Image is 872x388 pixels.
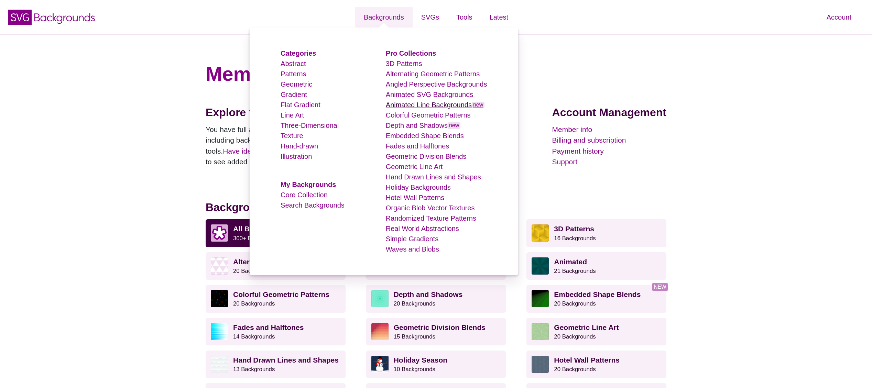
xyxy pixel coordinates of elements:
h2: Explore the collection [206,106,395,119]
a: Gradient [281,91,307,98]
a: Hotel Wall Patterns20 Backgrounds [526,351,666,378]
a: Holiday Season10 Backgrounds [366,351,506,378]
a: 3D Patterns [386,60,422,67]
strong: Embedded Shape Blends [554,290,641,298]
a: Randomized Texture Patterns [386,214,476,222]
h2: Account Management [552,106,666,119]
a: Account [818,7,860,27]
img: fancy golden cube pattern [532,224,549,242]
a: All Backgrounds 300+ Backgrounds [206,219,346,247]
a: Fades and Halftones [386,142,449,150]
a: Latest [481,7,517,27]
a: Organic Blob Vector Textures [386,204,475,212]
img: a rainbow pattern of outlined geometric shapes [211,290,228,307]
a: Hand-drawn [281,142,318,150]
img: red-to-yellow gradient large pixel grid [371,323,389,340]
small: 15 Backgrounds [394,333,435,340]
img: geometric web of connecting lines [532,323,549,340]
a: Core Collection [281,191,328,199]
a: Pro Collections [386,49,436,57]
small: 20 Backgrounds [233,268,275,274]
strong: All Backgrounds [233,225,291,233]
a: Payment history [552,146,666,157]
a: Hotel Wall Patterns [386,194,444,201]
a: Hand Drawn Lines and Shapes [386,173,481,181]
h1: Member Dashboard [206,62,666,86]
a: Holiday Backgrounds [386,184,451,191]
a: Flat Gradient [281,101,320,109]
small: 300+ Backgrounds [233,235,281,242]
small: 14 Backgrounds [233,333,275,340]
strong: Depth and Shadows [394,290,463,298]
a: Member info [552,124,666,135]
strong: 3D Patterns [554,225,594,233]
a: Support [552,156,666,167]
a: Have ideas or requests? [223,147,301,155]
a: Depth and Shadowsnew [386,122,461,129]
a: Animated21 Backgrounds [526,252,666,280]
strong: Geometric Division Blends [394,323,486,331]
a: Waves and Blobs [386,245,439,253]
small: 20 Backgrounds [233,300,275,307]
small: 20 Backgrounds [554,333,596,340]
strong: Hotel Wall Patterns [554,356,620,364]
a: SVGs [413,7,448,27]
p: You have full access to the entire library of graphics—including backgrounds, icons, illustration... [206,124,395,167]
a: Geometric Line Art [386,163,443,170]
a: Animated SVG Backgrounds [386,91,473,98]
a: Alternating Geometric Patterns20 Backgrounds [206,252,346,280]
img: white subtle wave background [211,356,228,373]
a: Billing and subscription [552,135,666,146]
strong: Colorful Geometric Patterns [233,290,329,298]
img: green to black rings rippling away from corner [532,290,549,307]
a: Embedded Shape Blends [386,132,464,140]
a: Abstract [281,60,306,67]
img: vector art snowman with black hat, branch arms, and carrot nose [371,356,389,373]
small: 20 Backgrounds [554,300,596,307]
a: Hand Drawn Lines and Shapes13 Backgrounds [206,351,346,378]
a: Three-Dimensional [281,122,339,129]
strong: Fades and Halftones [233,323,304,331]
small: 20 Backgrounds [554,366,596,373]
a: Animated Line Backgroundsnew [386,101,485,109]
img: green layered rings within rings [371,290,389,307]
img: green rave light effect animated background [532,257,549,275]
a: My Backgrounds [281,181,336,188]
a: Patterns [281,70,306,78]
small: 21 Backgrounds [554,268,596,274]
a: Colorful Geometric Patterns20 Backgrounds [206,285,346,312]
a: Fades and Halftones14 Backgrounds [206,318,346,345]
strong: Animated [554,258,587,266]
img: light purple and white alternating triangle pattern [211,257,228,275]
a: Simple Gradients [386,235,438,243]
a: Geometric Line Art20 Backgrounds [526,318,666,345]
a: Geometric Division Blends15 Backgrounds [366,318,506,345]
a: Colorful Geometric Patterns [386,111,471,119]
small: 13 Backgrounds [233,366,275,373]
a: 3D Patterns16 Backgrounds [526,219,666,247]
a: Search Backgrounds [281,201,345,209]
a: Depth and Shadows20 Backgrounds [366,285,506,312]
a: Real World Abstractions [386,225,459,232]
img: intersecting outlined circles formation pattern [532,356,549,373]
a: Angled Perspective Backgrounds [386,80,487,88]
a: Line Art [281,111,304,119]
strong: Hand Drawn Lines and Shapes [233,356,339,364]
a: Embedded Shape Blends20 Backgrounds [526,285,666,312]
a: Illustration [281,153,312,160]
strong: Holiday Season [394,356,447,364]
small: 20 Backgrounds [394,300,435,307]
a: Geometric [281,80,312,88]
strong: Alternating Geometric Patterns [233,258,340,266]
a: Geometric Division Blends [386,153,467,160]
span: new [448,122,460,129]
a: Categories [281,49,316,57]
strong: Geometric Line Art [554,323,619,331]
h2: Backgrounds [206,201,666,214]
a: Tools [448,7,481,27]
small: 16 Backgrounds [554,235,596,242]
span: new [472,102,484,108]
